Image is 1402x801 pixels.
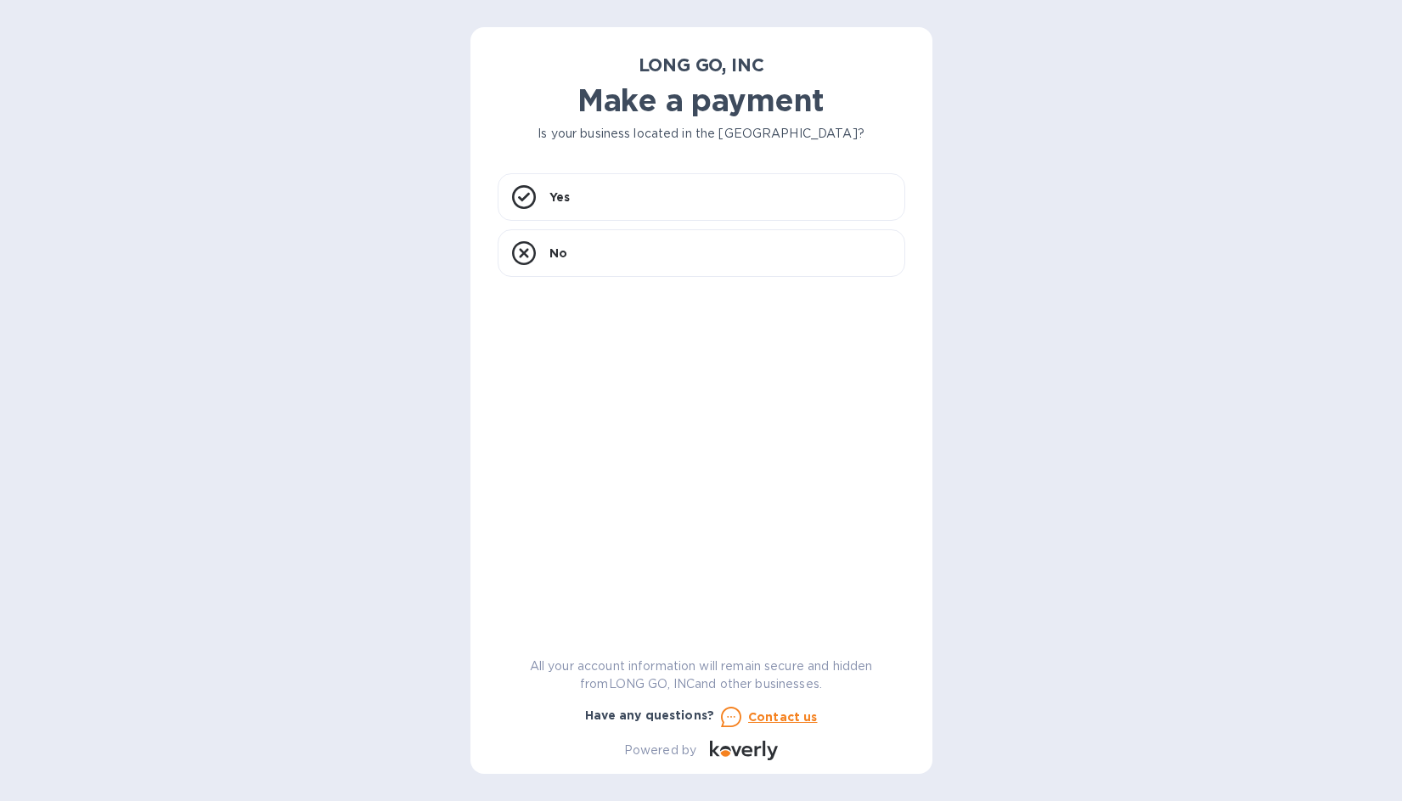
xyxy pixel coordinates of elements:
u: Contact us [748,710,818,724]
b: LONG GO, INC [639,54,764,76]
p: Powered by [624,742,696,759]
p: All your account information will remain secure and hidden from LONG GO, INC and other businesses. [498,657,905,693]
h1: Make a payment [498,82,905,118]
p: Is your business located in the [GEOGRAPHIC_DATA]? [498,125,905,143]
p: Yes [549,189,570,206]
b: Have any questions? [585,708,715,722]
p: No [549,245,567,262]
